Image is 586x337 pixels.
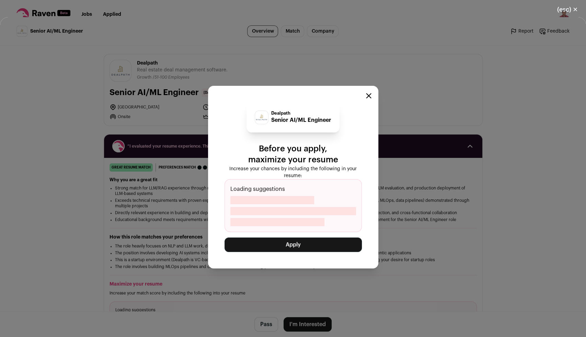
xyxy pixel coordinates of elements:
button: Apply [225,237,362,252]
p: Dealpath [271,111,331,116]
p: Senior AI/ML Engineer [271,116,331,124]
img: 5fd47ac8162c77f4cd1d5a9f598c03d70ba8689b17477895a62a7d551e5420b8.png [255,114,268,121]
div: Loading suggestions [225,179,362,232]
p: Before you apply, maximize your resume [225,143,362,165]
button: Close modal [366,93,371,98]
p: Increase your chances by including the following in your resume: [225,165,362,179]
button: Close modal [549,2,586,17]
